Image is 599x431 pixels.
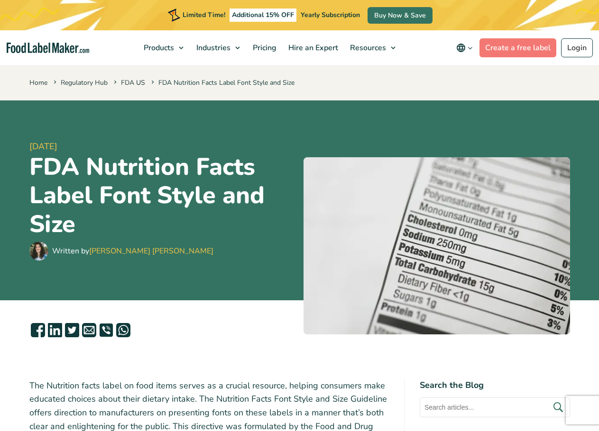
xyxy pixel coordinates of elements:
a: Home [29,78,47,87]
span: FDA Nutrition Facts Label Font Style and Size [149,78,295,87]
a: FDA US [121,78,145,87]
a: Hire an Expert [283,30,342,65]
a: Buy Now & Save [368,7,433,24]
a: Pricing [247,30,280,65]
input: Search articles... [420,397,570,417]
span: Industries [194,43,231,53]
span: Resources [347,43,387,53]
span: Limited Time! [183,10,225,19]
span: [DATE] [29,140,296,153]
h1: FDA Nutrition Facts Label Font Style and Size [29,153,296,239]
a: Regulatory Hub [61,78,108,87]
span: Additional 15% OFF [230,9,296,22]
span: Products [141,43,175,53]
a: [PERSON_NAME] [PERSON_NAME] [89,246,213,256]
a: Login [561,38,593,57]
span: Pricing [250,43,277,53]
div: Written by [52,245,213,257]
h4: Search the Blog [420,379,570,392]
a: Products [138,30,188,65]
a: Resources [344,30,400,65]
span: Hire an Expert [286,43,339,53]
a: Create a free label [479,38,556,57]
img: Maria Abi Hanna - Food Label Maker [29,242,48,260]
a: Industries [191,30,245,65]
span: Yearly Subscription [301,10,360,19]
